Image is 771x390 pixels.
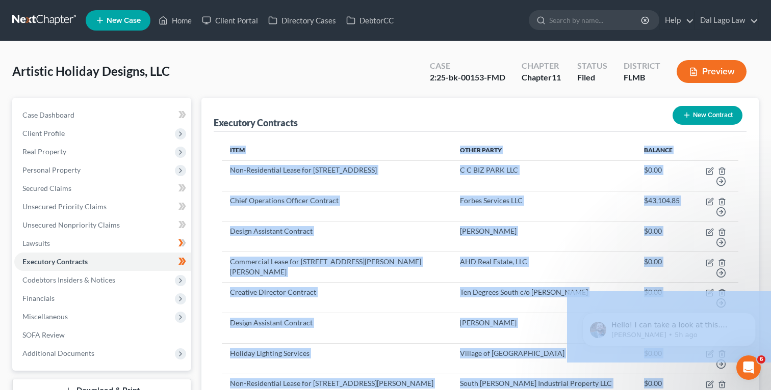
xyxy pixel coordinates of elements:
[452,343,636,374] td: Village of [GEOGRAPHIC_DATA]
[22,312,68,321] span: Miscellaneous
[567,291,771,363] iframe: Intercom notifications message
[636,283,688,313] td: $0.00
[636,252,688,283] td: $0.00
[522,60,561,72] div: Chapter
[452,252,636,283] td: AHD Real Estate, LLC
[452,283,636,313] td: Ten Degrees South c/o [PERSON_NAME]
[624,72,660,83] div: FLMB
[22,220,120,229] span: Unsecured Nonpriority Claims
[222,191,452,221] td: Chief Operations Officer Contract
[22,110,74,119] span: Case Dashboard
[452,313,636,344] td: [PERSON_NAME]
[12,64,170,78] span: Artistic Holiday Designs, LLC
[624,60,660,72] div: District
[636,160,688,191] td: $0.00
[14,216,191,234] a: Unsecured Nonpriority Claims
[677,60,747,83] button: Preview
[22,184,71,192] span: Secured Claims
[22,202,107,211] span: Unsecured Priority Claims
[452,160,636,191] td: C C BIZ PARK LLC
[22,147,66,156] span: Real Property
[14,234,191,253] a: Lawsuits
[522,72,561,83] div: Chapter
[552,72,561,82] span: 11
[452,221,636,252] td: [PERSON_NAME]
[214,117,298,129] div: Executory Contracts
[757,355,765,364] span: 6
[577,72,607,83] div: Filed
[14,106,191,124] a: Case Dashboard
[430,60,505,72] div: Case
[22,165,81,174] span: Personal Property
[22,275,115,284] span: Codebtors Insiders & Notices
[577,60,607,72] div: Status
[22,129,65,137] span: Client Profile
[22,294,55,302] span: Financials
[22,330,65,339] span: SOFA Review
[222,252,452,283] td: Commercial Lease for [STREET_ADDRESS][PERSON_NAME][PERSON_NAME]
[673,106,742,125] button: New Contract
[222,221,452,252] td: Design Assistant Contract
[636,191,688,221] td: $43,104.85
[430,72,505,83] div: 2:25-bk-00153-FMD
[452,140,636,160] th: Other Party
[263,11,341,30] a: Directory Cases
[197,11,263,30] a: Client Portal
[14,326,191,344] a: SOFA Review
[222,343,452,374] td: Holiday Lighting Services
[660,11,694,30] a: Help
[22,349,94,357] span: Additional Documents
[14,179,191,198] a: Secured Claims
[222,283,452,313] td: Creative Director Contract
[549,11,642,30] input: Search by name...
[636,140,688,160] th: Balance
[153,11,197,30] a: Home
[22,257,88,266] span: Executory Contracts
[14,198,191,216] a: Unsecured Priority Claims
[341,11,399,30] a: DebtorCC
[452,191,636,221] td: Forbes Services LLC
[107,17,141,24] span: New Case
[636,221,688,252] td: $0.00
[222,140,452,160] th: Item
[22,239,50,247] span: Lawsuits
[736,355,761,380] iframe: Intercom live chat
[14,253,191,271] a: Executory Contracts
[222,160,452,191] td: Non-Residential Lease for [STREET_ADDRESS]
[695,11,758,30] a: Dal Lago Law
[222,313,452,344] td: Design Assistant Contract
